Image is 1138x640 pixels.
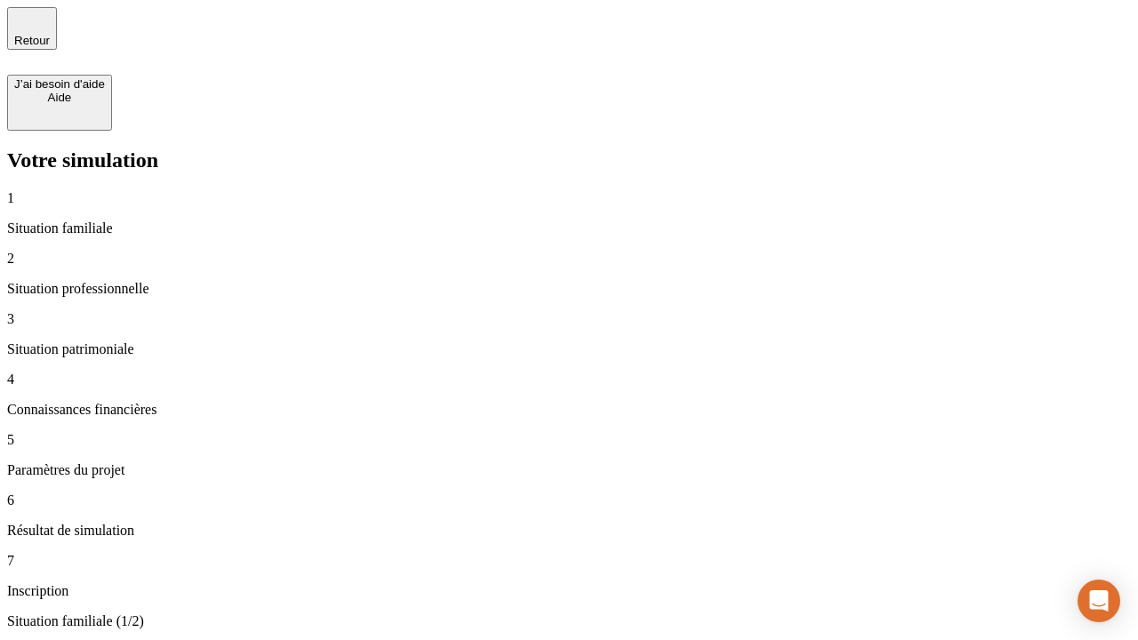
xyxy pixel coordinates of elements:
[1078,580,1120,622] div: Open Intercom Messenger
[14,34,50,47] span: Retour
[7,372,1131,388] p: 4
[7,523,1131,539] p: Résultat de simulation
[7,492,1131,508] p: 6
[7,7,57,50] button: Retour
[7,462,1131,478] p: Paramètres du projet
[7,220,1131,236] p: Situation familiale
[7,402,1131,418] p: Connaissances financières
[7,613,1131,629] p: Situation familiale (1/2)
[7,281,1131,297] p: Situation professionnelle
[14,91,105,104] div: Aide
[7,341,1131,357] p: Situation patrimoniale
[7,190,1131,206] p: 1
[14,77,105,91] div: J’ai besoin d'aide
[7,251,1131,267] p: 2
[7,432,1131,448] p: 5
[7,75,112,131] button: J’ai besoin d'aideAide
[7,583,1131,599] p: Inscription
[7,148,1131,172] h2: Votre simulation
[7,553,1131,569] p: 7
[7,311,1131,327] p: 3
